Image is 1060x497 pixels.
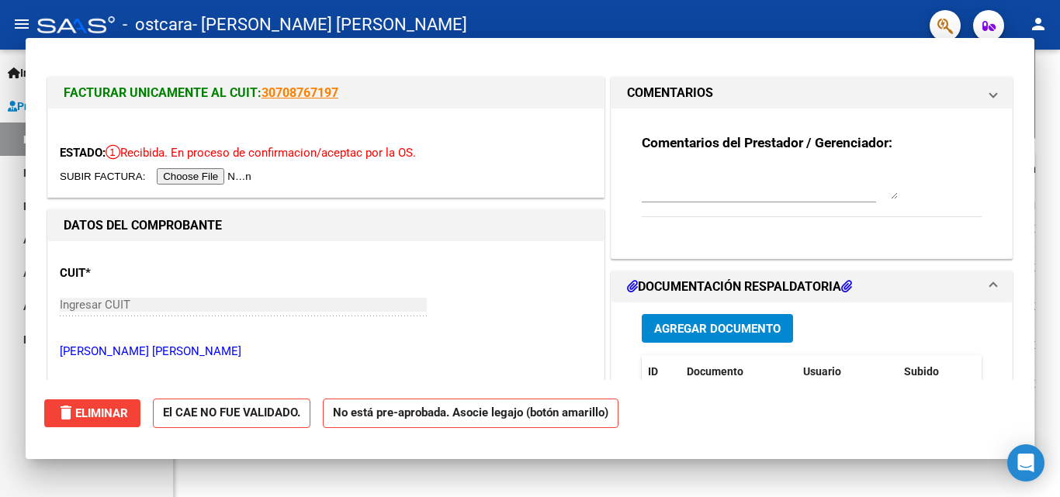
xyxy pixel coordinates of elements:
span: Subido [904,365,939,378]
strong: El CAE NO FUE VALIDADO. [153,399,310,429]
span: Usuario [803,365,841,378]
span: Documento [687,365,743,378]
strong: Comentarios del Prestador / Gerenciador: [642,135,892,150]
p: CUIT [60,264,220,282]
datatable-header-cell: ID [642,355,681,388]
datatable-header-cell: Usuario [797,355,898,388]
span: FACTURAR UNICAMENTE AL CUIT: [64,85,262,100]
span: Inicio [8,64,47,81]
mat-icon: person [1029,15,1048,33]
span: Recibida. En proceso de confirmacion/aceptac por la OS. [106,146,416,160]
span: Agregar Documento [654,322,781,336]
datatable-header-cell: Subido [898,355,975,388]
button: Agregar Documento [642,314,793,343]
datatable-header-cell: Documento [681,355,797,388]
p: [PERSON_NAME] [PERSON_NAME] [60,343,592,361]
mat-expansion-panel-header: DOCUMENTACIÓN RESPALDATORIA [611,271,1012,302]
a: 30708767197 [262,85,338,100]
span: Eliminar [57,406,128,420]
div: COMENTARIOS [611,109,1012,258]
h1: COMENTARIOS [627,84,713,102]
span: ID [648,365,658,378]
strong: No está pre-aprobada. Asocie legajo (botón amarillo) [323,399,618,429]
h1: DOCUMENTACIÓN RESPALDATORIA [627,278,852,296]
span: ESTADO: [60,146,106,160]
span: - ostcara [123,8,192,42]
span: - [PERSON_NAME] [PERSON_NAME] [192,8,467,42]
div: Open Intercom Messenger [1007,444,1044,481]
span: Prestadores / Proveedores [8,98,149,115]
button: Eliminar [44,399,140,427]
mat-icon: menu [12,15,31,33]
mat-expansion-panel-header: COMENTARIOS [611,78,1012,109]
mat-icon: delete [57,403,75,422]
strong: DATOS DEL COMPROBANTE [64,218,222,233]
datatable-header-cell: Acción [975,355,1053,388]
